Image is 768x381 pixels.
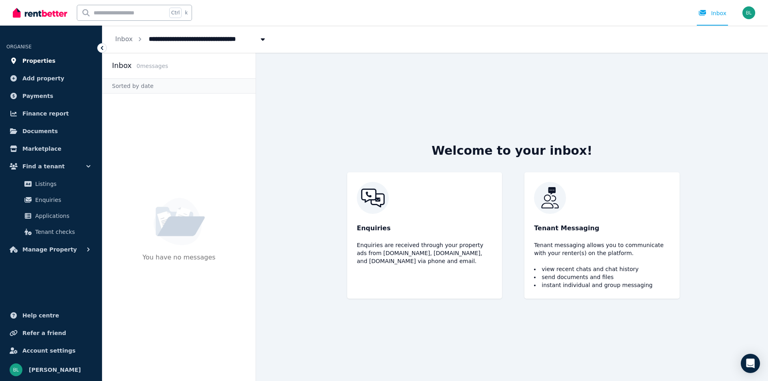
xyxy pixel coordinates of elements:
li: view recent chats and chat history [534,265,670,273]
a: Properties [6,53,96,69]
img: Britt Lundgren [10,363,22,376]
img: Britt Lundgren [742,6,755,19]
a: Payments [6,88,96,104]
li: send documents and files [534,273,670,281]
a: Applications [10,208,92,224]
a: Inbox [115,35,133,43]
li: instant individual and group messaging [534,281,670,289]
a: Marketplace [6,141,96,157]
button: Find a tenant [6,158,96,174]
span: Tenant Messaging [534,223,599,233]
span: Applications [35,211,89,221]
img: RentBetter Inbox [357,182,492,214]
img: No Message Available [154,198,205,245]
span: Add property [22,74,64,83]
span: Finance report [22,109,69,118]
span: Properties [22,56,56,66]
p: Tenant messaging allows you to communicate with your renter(s) on the platform. [534,241,670,257]
p: Enquiries are received through your property ads from [DOMAIN_NAME], [DOMAIN_NAME], and [DOMAIN_N... [357,241,492,265]
div: Inbox [698,9,726,17]
span: Enquiries [35,195,89,205]
img: RentBetter Inbox [534,182,670,214]
span: Payments [22,91,53,101]
a: Help centre [6,307,96,323]
span: [PERSON_NAME] [29,365,81,375]
span: ORGANISE [6,44,32,50]
span: Help centre [22,311,59,320]
nav: Breadcrumb [102,26,280,53]
span: Manage Property [22,245,77,254]
a: Finance report [6,106,96,122]
a: Tenant checks [10,224,92,240]
p: Enquiries [357,223,492,233]
span: k [185,10,188,16]
a: Add property [6,70,96,86]
h2: Inbox [112,60,132,71]
a: Enquiries [10,192,92,208]
h2: Welcome to your inbox! [432,144,592,158]
span: Refer a friend [22,328,66,338]
a: Account settings [6,343,96,359]
span: Account settings [22,346,76,355]
a: Refer a friend [6,325,96,341]
div: Sorted by date [102,78,256,94]
a: Documents [6,123,96,139]
span: Marketplace [22,144,61,154]
span: Listings [35,179,89,189]
button: Manage Property [6,241,96,257]
p: You have no messages [142,253,215,277]
span: Find a tenant [22,162,65,171]
span: 0 message s [136,63,168,69]
img: RentBetter [13,7,67,19]
div: Open Intercom Messenger [741,354,760,373]
span: Documents [22,126,58,136]
a: Listings [10,176,92,192]
span: Ctrl [169,8,182,18]
span: Tenant checks [35,227,89,237]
